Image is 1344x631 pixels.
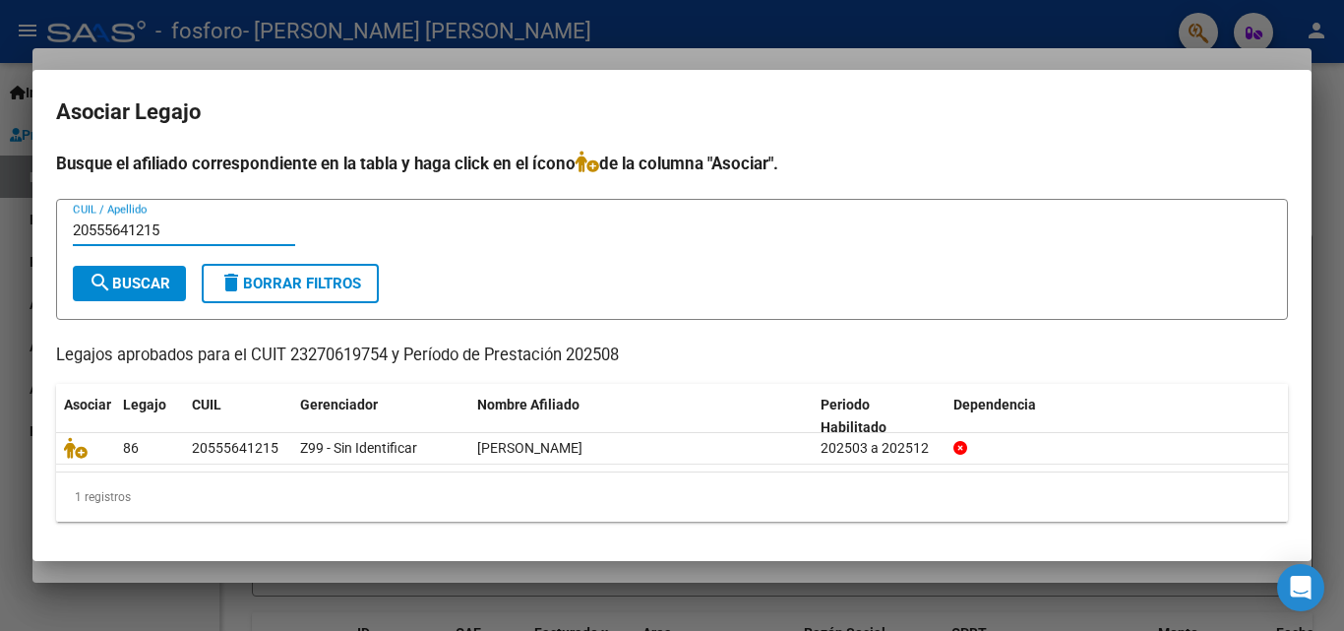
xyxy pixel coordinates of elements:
[184,384,292,449] datatable-header-cell: CUIL
[946,384,1289,449] datatable-header-cell: Dependencia
[469,384,813,449] datatable-header-cell: Nombre Afiliado
[64,397,111,412] span: Asociar
[89,271,112,294] mat-icon: search
[89,275,170,292] span: Buscar
[300,440,417,456] span: Z99 - Sin Identificar
[813,384,946,449] datatable-header-cell: Periodo Habilitado
[477,440,582,456] span: KOLENAC PEDRO NAHUEL
[56,94,1288,131] h2: Asociar Legajo
[953,397,1036,412] span: Dependencia
[219,271,243,294] mat-icon: delete
[202,264,379,303] button: Borrar Filtros
[123,397,166,412] span: Legajo
[821,397,886,435] span: Periodo Habilitado
[300,397,378,412] span: Gerenciador
[115,384,184,449] datatable-header-cell: Legajo
[292,384,469,449] datatable-header-cell: Gerenciador
[821,437,938,460] div: 202503 a 202512
[56,151,1288,176] h4: Busque el afiliado correspondiente en la tabla y haga click en el ícono de la columna "Asociar".
[56,473,1288,522] div: 1 registros
[1277,564,1324,611] div: Open Intercom Messenger
[219,275,361,292] span: Borrar Filtros
[123,440,139,456] span: 86
[192,397,221,412] span: CUIL
[73,266,186,301] button: Buscar
[477,397,580,412] span: Nombre Afiliado
[56,344,1288,368] p: Legajos aprobados para el CUIT 23270619754 y Período de Prestación 202508
[192,437,278,460] div: 20555641215
[56,384,115,449] datatable-header-cell: Asociar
